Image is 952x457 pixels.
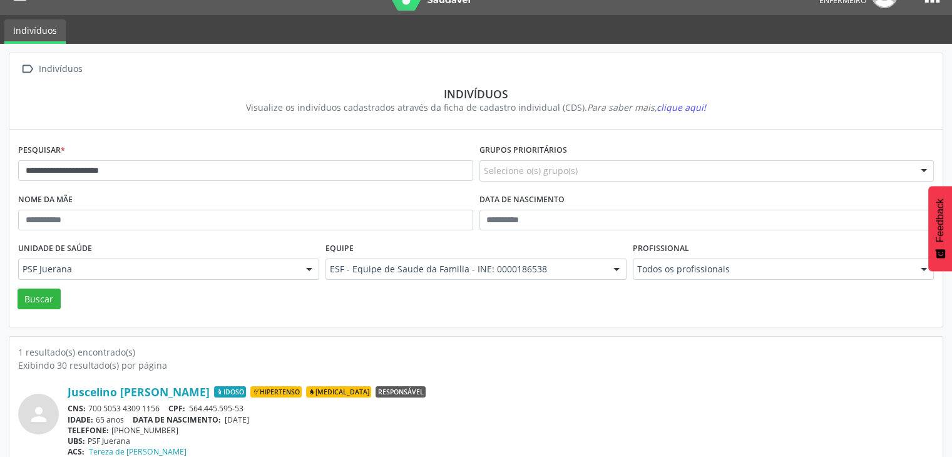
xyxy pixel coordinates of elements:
span: DATA DE NASCIMENTO: [133,414,221,425]
label: Equipe [325,239,354,259]
i: person [28,403,50,426]
div: Indivíduos [27,87,925,101]
span: Selecione o(s) grupo(s) [484,164,578,177]
label: Nome da mãe [18,190,73,210]
span: Responsável [376,386,426,398]
div: 65 anos [68,414,934,425]
a: Juscelino [PERSON_NAME] [68,385,210,399]
span: UBS: [68,436,85,446]
span: PSF Juerana [23,263,294,275]
span: 564.445.595-53 [189,403,243,414]
span: CPF: [168,403,185,414]
button: Feedback - Mostrar pesquisa [928,186,952,271]
div: 700 5053 4309 1156 [68,403,934,414]
div: [PHONE_NUMBER] [68,425,934,436]
label: Profissional [633,239,689,259]
span: ACS: [68,446,84,457]
label: Data de nascimento [479,190,565,210]
span: Hipertenso [250,386,302,398]
label: Grupos prioritários [479,141,567,160]
span: [MEDICAL_DATA] [306,386,371,398]
div: Exibindo 30 resultado(s) por página [18,359,934,372]
a:  Indivíduos [18,60,84,78]
i:  [18,60,36,78]
i: Para saber mais, [587,101,706,113]
span: TELEFONE: [68,425,109,436]
span: CNS: [68,403,86,414]
a: Tereza de [PERSON_NAME] [89,446,187,457]
span: Idoso [214,386,246,398]
div: Visualize os indivíduos cadastrados através da ficha de cadastro individual (CDS). [27,101,925,114]
span: [DATE] [225,414,249,425]
span: IDADE: [68,414,93,425]
span: clique aqui! [657,101,706,113]
div: 1 resultado(s) encontrado(s) [18,346,934,359]
span: Feedback [934,198,946,242]
div: Indivíduos [36,60,84,78]
label: Unidade de saúde [18,239,92,259]
label: Pesquisar [18,141,65,160]
span: Todos os profissionais [637,263,908,275]
span: ESF - Equipe de Saude da Familia - INE: 0000186538 [330,263,601,275]
a: Indivíduos [4,19,66,44]
button: Buscar [18,289,61,310]
div: PSF Juerana [68,436,934,446]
